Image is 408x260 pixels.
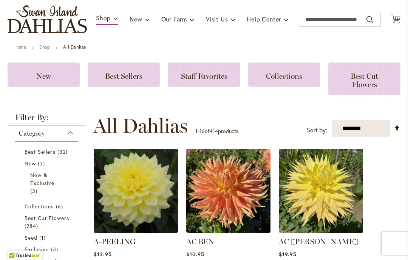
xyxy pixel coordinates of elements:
[93,115,188,137] span: All Dahlias
[56,202,65,210] span: 6
[25,159,70,167] a: New
[25,148,56,155] span: Best Sellers
[14,44,26,50] a: Home
[30,187,39,195] span: 3
[94,149,178,233] img: A-Peeling
[247,15,281,23] span: Help Center
[279,251,297,258] span: $19.95
[25,202,70,210] a: Collections
[181,72,227,81] span: Staff Favorites
[25,246,49,253] span: Exclusive
[130,15,142,23] span: New
[25,214,70,230] a: Best Cut Flowers
[25,234,37,241] span: Seed
[279,227,363,234] a: AC Jeri
[279,237,358,246] a: AC [PERSON_NAME]
[195,127,198,135] span: 1
[19,129,45,138] span: Category
[57,148,70,156] span: 32
[161,15,187,23] span: Our Farm
[96,14,111,22] span: Shop
[351,72,378,89] span: Best Cut Flowers
[25,214,69,222] span: Best Cut Flowers
[186,237,214,246] a: AC BEN
[210,127,218,135] span: 414
[39,234,48,242] span: 1
[186,227,270,234] a: AC BEN
[8,63,80,87] a: New
[38,159,47,167] span: 3
[195,125,238,137] p: - of products
[186,251,204,258] span: $10.95
[63,44,86,50] strong: All Dahlias
[248,63,320,87] a: Collections
[8,5,87,33] a: store logo
[39,44,50,50] a: Shop
[266,72,302,81] span: Collections
[307,123,327,137] label: Sort by:
[36,72,51,81] span: New
[206,15,228,23] span: Visit Us
[51,245,60,253] span: 3
[25,245,70,253] a: Exclusive
[279,149,363,233] img: AC Jeri
[94,237,136,246] a: A-PEELING
[94,251,112,258] span: $12.95
[25,234,70,242] a: Seed
[6,233,27,254] iframe: Launch Accessibility Center
[30,171,54,187] span: New & Exclusive
[25,222,40,230] span: 284
[88,63,160,87] a: Best Sellers
[25,203,54,210] span: Collections
[328,63,400,95] a: Best Cut Flowers
[199,127,205,135] span: 16
[25,148,70,156] a: Best Sellers
[25,160,36,167] span: New
[105,72,142,81] span: Best Sellers
[168,63,240,87] a: Staff Favorites
[186,149,270,233] img: AC BEN
[30,171,65,195] a: New &amp; Exclusive
[8,113,85,125] strong: Filter By:
[94,227,178,234] a: A-Peeling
